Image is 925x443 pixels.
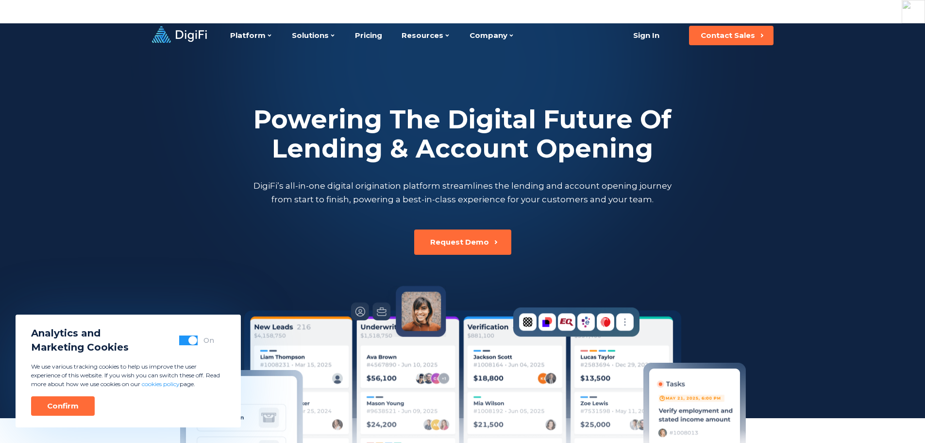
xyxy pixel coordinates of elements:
[252,179,674,206] p: DigiFi’s all-in-one digital origination platform streamlines the lending and account opening jour...
[402,19,450,52] div: Resources
[430,237,489,247] div: Request Demo
[142,380,180,388] a: cookies policy
[31,340,129,354] span: Marketing Cookies
[252,105,674,163] h2: Powering The Digital Future Of Lending & Account Opening
[31,362,225,389] p: We use various tracking cookies to help us improve the user experience of this website. If you wi...
[230,19,272,52] div: Platform
[689,26,774,45] button: Contact Sales
[470,19,514,52] div: Company
[355,19,382,52] a: Pricing
[31,396,95,416] button: Confirm
[622,26,672,45] a: Sign In
[292,19,336,52] div: Solutions
[31,326,129,340] span: Analytics and
[414,230,511,255] button: Request Demo
[701,31,755,40] div: Contact Sales
[47,401,79,411] div: Confirm
[203,336,214,345] div: On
